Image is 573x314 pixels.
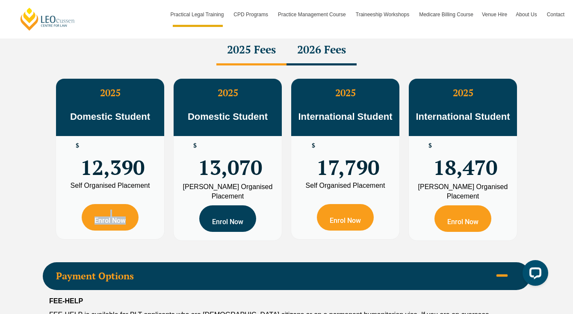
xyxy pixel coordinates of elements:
a: Enrol Now [199,205,256,232]
span: 17,790 [316,142,379,176]
a: About Us [511,2,542,27]
a: Venue Hire [478,2,511,27]
strong: FEE-HELP [49,297,83,305]
span: $ [428,142,432,149]
span: 12,390 [80,142,145,176]
div: 2026 Fees [286,36,357,65]
span: $ [312,142,315,149]
a: CPD Programs [229,2,274,27]
h3: 2025 [56,87,164,98]
div: Self Organised Placement [62,182,158,189]
h3: 2025 [291,87,399,98]
a: Enrol Now [434,205,491,232]
a: Enrol Now [317,204,374,231]
div: Self Organised Placement [298,182,393,189]
span: Domestic Student [188,111,268,122]
span: Payment Options [56,271,491,281]
span: International Student [416,111,510,122]
span: Domestic Student [70,111,150,122]
span: $ [76,142,79,149]
span: 18,470 [433,142,497,176]
a: Medicare Billing Course [415,2,478,27]
h3: 2025 [174,87,282,98]
div: [PERSON_NAME] Organised Placement [415,182,511,201]
a: Enrol Now [82,204,139,231]
span: International Student [298,111,393,122]
a: [PERSON_NAME] Centre for Law [19,7,76,31]
div: 2025 Fees [216,36,286,65]
a: Contact [543,2,569,27]
span: $ [193,142,197,149]
a: Traineeship Workshops [351,2,415,27]
div: [PERSON_NAME] Organised Placement [180,182,275,201]
span: 13,070 [198,142,262,176]
a: Practice Management Course [274,2,351,27]
iframe: LiveChat chat widget [516,257,552,293]
h3: 2025 [409,87,517,98]
a: Practical Legal Training [166,2,230,27]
